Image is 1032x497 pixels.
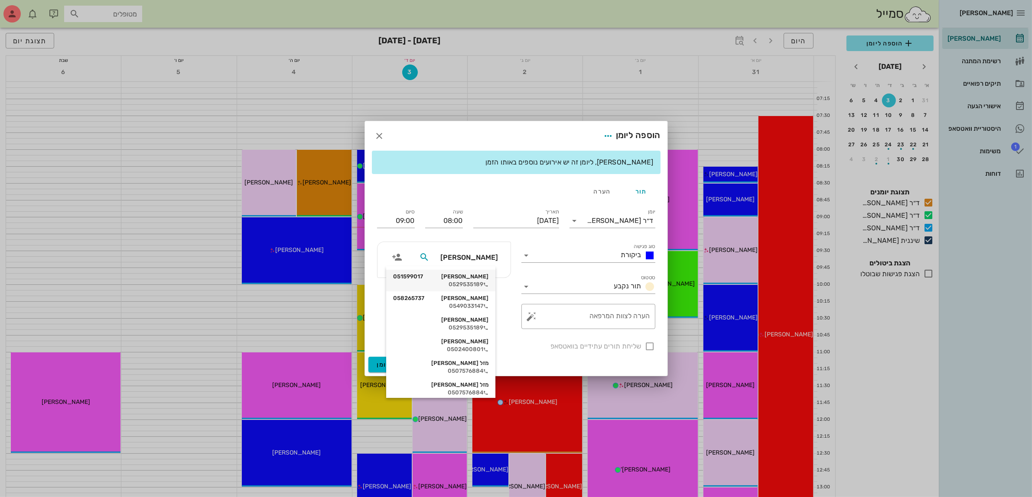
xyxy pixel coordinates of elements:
[393,273,488,280] div: [PERSON_NAME]
[406,209,415,215] label: סיום
[621,251,641,259] span: ביקורת
[614,282,641,290] span: תור נקבע
[570,214,655,228] div: יומןד״ר [PERSON_NAME]
[393,281,488,288] div: 0529535189
[521,280,655,294] div: סטטוסתור נקבע
[453,209,463,215] label: שעה
[587,217,654,225] div: ד״ר [PERSON_NAME]
[393,389,488,396] div: 0507576884
[545,209,559,215] label: תאריך
[648,209,655,215] label: יומן
[393,338,488,345] div: [PERSON_NAME]
[393,324,488,331] div: 0529535189
[393,295,424,302] span: 058265737
[393,368,488,374] div: 0507576884
[393,273,423,280] span: 051599017
[600,128,661,144] div: הוספה ליומן
[377,361,414,368] span: הוספה ליומן
[393,346,488,353] div: 0502400801
[393,295,488,302] div: [PERSON_NAME]
[634,243,655,250] label: סוג פגישה
[485,158,653,166] span: [PERSON_NAME], ליומן זה יש אירועים נוספים באותו הזמן
[393,360,488,367] div: מזל [PERSON_NAME]
[641,274,655,281] label: סטטוס
[393,303,488,310] div: 0549033147
[393,316,488,323] div: [PERSON_NAME]
[622,181,661,202] div: תור
[368,357,423,372] button: הוספה ליומן
[393,381,488,388] div: מזל [PERSON_NAME]
[583,181,622,202] div: הערה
